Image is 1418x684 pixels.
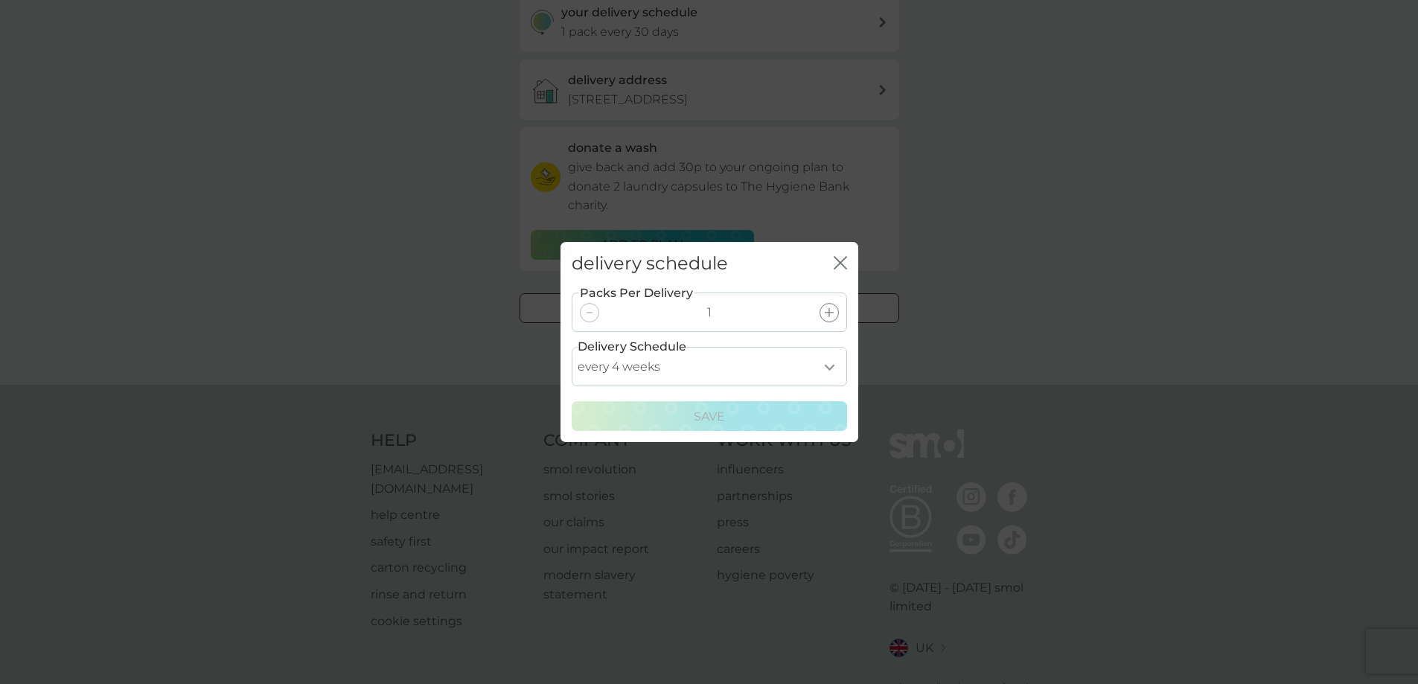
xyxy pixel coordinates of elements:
button: close [834,256,847,272]
p: 1 [707,303,712,322]
label: Delivery Schedule [578,337,686,357]
label: Packs Per Delivery [578,284,694,303]
button: Save [572,401,847,431]
p: Save [694,407,725,426]
h2: delivery schedule [572,253,728,275]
